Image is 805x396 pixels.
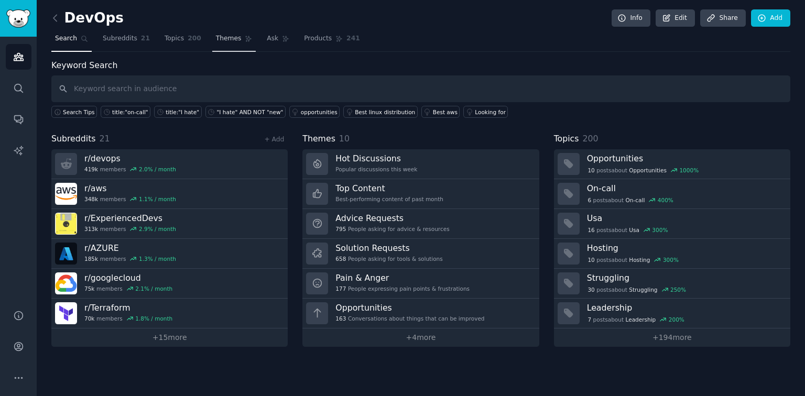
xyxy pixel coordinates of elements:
[84,166,98,173] span: 419k
[188,34,201,43] span: 200
[626,196,645,204] span: On-call
[669,316,684,323] div: 200 %
[217,108,284,116] div: "I hate" AND NOT "new"
[55,183,77,205] img: aws
[84,315,94,322] span: 70k
[302,179,539,209] a: Top ContentBest-performing content of past month
[51,75,790,102] input: Keyword search in audience
[554,299,790,328] a: Leadership7postsaboutLeadership200%
[626,316,656,323] span: Leadership
[335,195,443,203] div: Best-performing content of past month
[587,272,783,283] h3: Struggling
[335,272,470,283] h3: Pain & Anger
[475,108,506,116] div: Looking for
[51,239,288,269] a: r/AZURE185kmembers1.3% / month
[51,299,288,328] a: r/Terraform70kmembers1.8% / month
[84,255,176,262] div: members
[63,108,95,116] span: Search Tips
[663,256,679,263] div: 300 %
[587,225,669,235] div: post s about
[289,106,340,118] a: opportunities
[587,285,687,294] div: post s about
[335,255,442,262] div: People asking for tools & solutions
[587,243,783,254] h3: Hosting
[587,153,783,164] h3: Opportunities
[335,213,449,224] h3: Advice Requests
[51,30,92,52] a: Search
[304,34,332,43] span: Products
[84,195,98,203] span: 348k
[751,9,790,27] a: Add
[652,226,668,234] div: 300 %
[139,225,176,233] div: 2.9 % / month
[629,286,657,293] span: Struggling
[335,315,346,322] span: 163
[84,315,172,322] div: members
[588,196,591,204] span: 6
[554,328,790,347] a: +194more
[51,328,288,347] a: +15more
[139,255,176,262] div: 1.3 % / month
[700,9,745,27] a: Share
[679,167,699,174] div: 1000 %
[658,196,673,204] div: 400 %
[165,34,184,43] span: Topics
[587,213,783,224] h3: Usa
[629,167,667,174] span: Opportunities
[335,255,346,262] span: 658
[302,328,539,347] a: +4more
[55,213,77,235] img: ExperiencedDevs
[346,34,360,43] span: 241
[582,134,598,144] span: 200
[302,299,539,328] a: Opportunities163Conversations about things that can be improved
[339,134,350,144] span: 10
[302,269,539,299] a: Pain & Anger177People expressing pain points & frustrations
[51,179,288,209] a: r/aws348kmembers1.1% / month
[267,34,278,43] span: Ask
[612,9,650,27] a: Info
[656,9,695,27] a: Edit
[335,302,484,313] h3: Opportunities
[100,134,110,144] span: 21
[335,225,346,233] span: 795
[302,133,335,146] span: Themes
[55,272,77,294] img: googlecloud
[135,285,172,292] div: 2.1 % / month
[84,195,176,203] div: members
[84,285,172,292] div: members
[135,315,172,322] div: 1.8 % / month
[84,166,176,173] div: members
[139,166,176,173] div: 2.0 % / month
[84,302,172,313] h3: r/ Terraform
[302,239,539,269] a: Solution Requests658People asking for tools & solutions
[55,302,77,324] img: Terraform
[84,153,176,164] h3: r/ devops
[99,30,154,52] a: Subreddits21
[84,213,176,224] h3: r/ ExperiencedDevs
[588,226,594,234] span: 16
[161,30,205,52] a: Topics200
[335,243,442,254] h3: Solution Requests
[84,255,98,262] span: 185k
[302,149,539,179] a: Hot DiscussionsPopular discussions this week
[554,179,790,209] a: On-call6postsaboutOn-call400%
[587,195,675,205] div: post s about
[335,225,449,233] div: People asking for advice & resources
[587,315,686,324] div: post s about
[302,209,539,239] a: Advice Requests795People asking for advice & resources
[588,286,594,293] span: 30
[588,316,591,323] span: 7
[101,106,150,118] a: title:"on-call"
[421,106,460,118] a: Best aws
[51,269,288,299] a: r/googlecloud75kmembers2.1% / month
[154,106,201,118] a: title:"I hate"
[84,243,176,254] h3: r/ AZURE
[84,285,94,292] span: 75k
[84,183,176,194] h3: r/ aws
[335,285,346,292] span: 177
[335,153,417,164] h3: Hot Discussions
[554,149,790,179] a: Opportunities10postsaboutOpportunities1000%
[301,108,338,116] div: opportunities
[355,108,415,116] div: Best linux distribution
[629,256,650,263] span: Hosting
